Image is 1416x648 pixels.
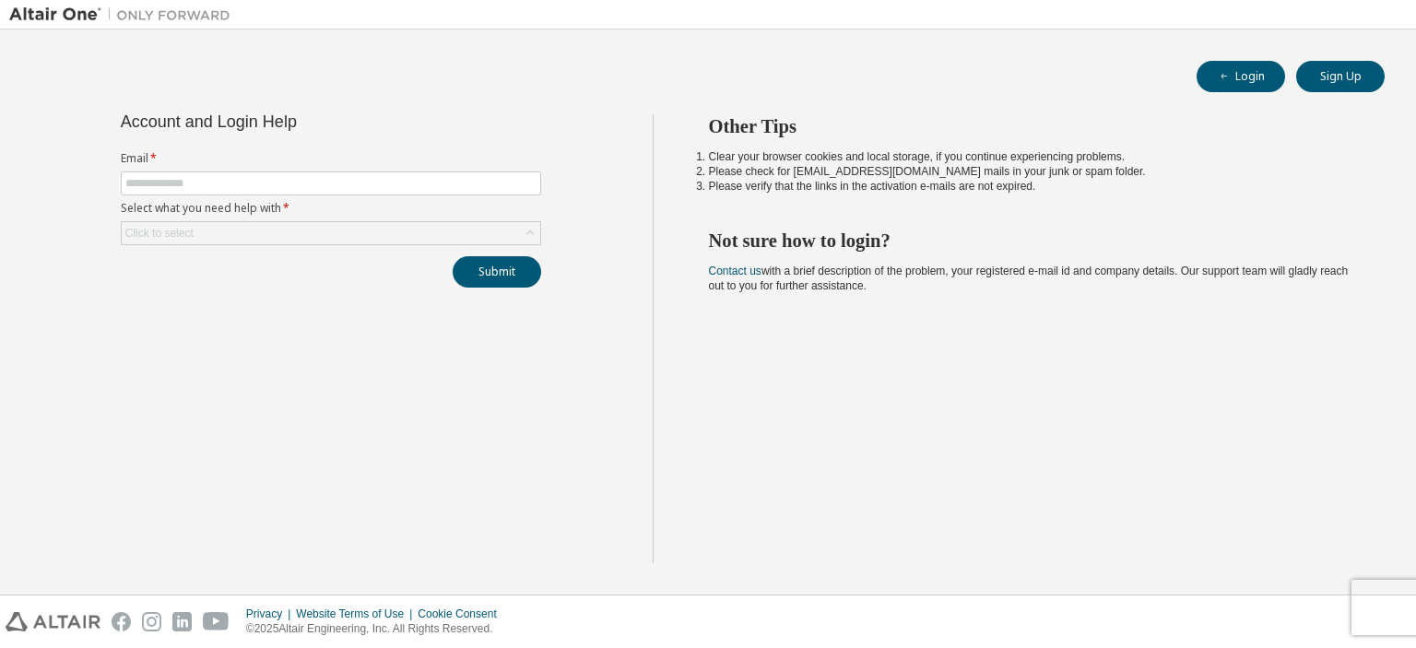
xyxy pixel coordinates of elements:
[172,612,192,631] img: linkedin.svg
[121,151,541,166] label: Email
[121,201,541,216] label: Select what you need help with
[709,114,1352,138] h2: Other Tips
[9,6,240,24] img: Altair One
[418,607,507,621] div: Cookie Consent
[246,607,296,621] div: Privacy
[246,621,508,637] p: © 2025 Altair Engineering, Inc. All Rights Reserved.
[121,114,457,129] div: Account and Login Help
[112,612,131,631] img: facebook.svg
[709,229,1352,253] h2: Not sure how to login?
[709,179,1352,194] li: Please verify that the links in the activation e-mails are not expired.
[122,222,540,244] div: Click to select
[203,612,230,631] img: youtube.svg
[1197,61,1285,92] button: Login
[709,149,1352,164] li: Clear your browser cookies and local storage, if you continue experiencing problems.
[6,612,100,631] img: altair_logo.svg
[453,256,541,288] button: Submit
[296,607,418,621] div: Website Terms of Use
[125,226,194,241] div: Click to select
[142,612,161,631] img: instagram.svg
[709,265,1349,292] span: with a brief description of the problem, your registered e-mail id and company details. Our suppo...
[1296,61,1385,92] button: Sign Up
[709,265,761,277] a: Contact us
[709,164,1352,179] li: Please check for [EMAIL_ADDRESS][DOMAIN_NAME] mails in your junk or spam folder.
